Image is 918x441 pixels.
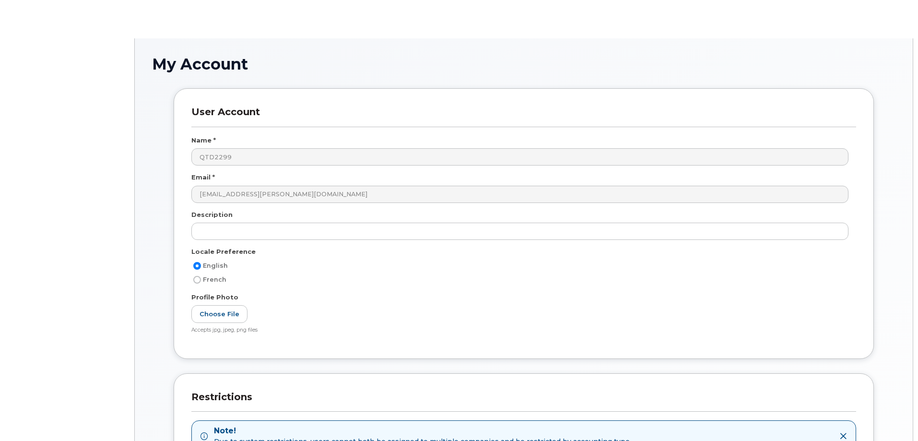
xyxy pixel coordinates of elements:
[214,426,630,437] strong: Note!
[191,305,247,323] label: Choose File
[203,276,226,283] span: French
[191,106,856,127] h3: User Account
[191,293,238,302] label: Profile Photo
[193,276,201,284] input: French
[191,391,856,412] h3: Restrictions
[191,327,848,334] div: Accepts jpg, jpeg, png files
[203,262,228,269] span: English
[191,210,233,219] label: Description
[193,262,201,270] input: English
[191,136,216,145] label: Name *
[152,56,895,72] h1: My Account
[191,247,256,256] label: Locale Preference
[191,173,215,182] label: Email *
